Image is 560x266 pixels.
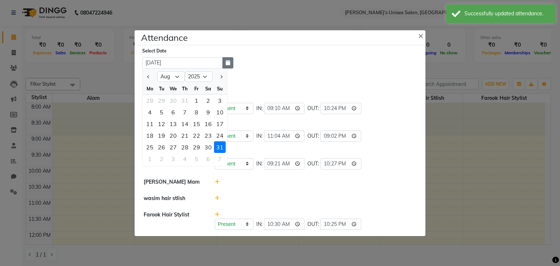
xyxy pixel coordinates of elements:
[214,106,226,118] div: Sunday, August 10, 2025
[144,94,156,106] div: 28
[138,150,209,169] div: Raghav
[214,106,226,118] div: 10
[179,82,191,94] div: Th
[156,153,167,164] div: Tuesday, September 2, 2025
[167,129,179,141] div: Wednesday, August 20, 2025
[191,94,202,106] div: Friday, August 1, 2025
[167,118,179,129] div: Wednesday, August 13, 2025
[144,153,156,164] div: Monday, September 1, 2025
[179,106,191,118] div: Thursday, August 7, 2025
[202,141,214,153] div: Saturday, August 30, 2025
[256,220,262,228] span: IN:
[144,129,156,141] div: 18
[191,94,202,106] div: 1
[202,118,214,129] div: 16
[202,129,214,141] div: 23
[191,82,202,94] div: Fr
[256,132,262,140] span: IN:
[307,160,319,168] span: OUT:
[167,129,179,141] div: 20
[138,195,209,202] div: wasim hair stlish
[202,94,214,106] div: Saturday, August 2, 2025
[144,129,156,141] div: Monday, August 18, 2025
[179,118,191,129] div: Thursday, August 14, 2025
[142,48,167,54] label: Select Date
[307,132,319,140] span: OUT:
[191,106,202,118] div: Friday, August 8, 2025
[156,106,167,118] div: 5
[138,211,209,230] div: Farook Hair Stylist
[156,118,167,129] div: 12
[138,123,209,142] div: [PERSON_NAME]
[214,129,226,141] div: Sunday, August 24, 2025
[167,106,179,118] div: 6
[167,94,179,106] div: Wednesday, July 30, 2025
[191,141,202,153] div: Friday, August 29, 2025
[144,141,156,153] div: Monday, August 25, 2025
[144,106,156,118] div: Monday, August 4, 2025
[179,141,191,153] div: Thursday, August 28, 2025
[307,105,319,112] span: OUT:
[144,82,156,94] div: Mo
[156,82,167,94] div: Tu
[256,105,262,112] span: IN:
[141,31,188,44] h4: Attendance
[202,129,214,141] div: Saturday, August 23, 2025
[157,71,185,82] select: Select month
[156,129,167,141] div: Tuesday, August 19, 2025
[144,141,156,153] div: 25
[418,30,423,41] span: ×
[214,94,226,106] div: Sunday, August 3, 2025
[179,94,191,106] div: Thursday, July 31, 2025
[145,71,152,82] button: Previous month
[156,94,167,106] div: 29
[156,141,167,153] div: 26
[167,141,179,153] div: 27
[185,71,213,82] select: Select year
[138,95,209,114] div: Alam
[167,82,179,94] div: We
[144,118,156,129] div: 11
[191,129,202,141] div: 22
[179,129,191,141] div: 21
[144,153,156,164] div: 1
[412,25,431,46] button: Close
[202,82,214,94] div: Sa
[191,118,202,129] div: 15
[144,106,156,118] div: 4
[191,106,202,118] div: 8
[191,129,202,141] div: Friday, August 22, 2025
[202,141,214,153] div: 30
[179,129,191,141] div: Thursday, August 21, 2025
[202,94,214,106] div: 2
[191,141,202,153] div: 29
[156,106,167,118] div: Tuesday, August 5, 2025
[144,94,156,106] div: Monday, July 28, 2025
[167,118,179,129] div: 13
[214,141,226,153] div: 31
[464,10,550,17] div: Successfully updated attendance.
[218,71,224,82] button: Next month
[144,118,156,129] div: Monday, August 11, 2025
[256,160,262,168] span: IN:
[214,118,226,129] div: Sunday, August 17, 2025
[214,129,226,141] div: 24
[214,94,226,106] div: 3
[156,94,167,106] div: Tuesday, July 29, 2025
[202,106,214,118] div: 9
[214,82,226,94] div: Su
[307,220,319,228] span: OUT:
[214,118,226,129] div: 17
[142,57,223,69] input: Select date
[156,153,167,164] div: 2
[156,129,167,141] div: 19
[179,94,191,106] div: 31
[167,94,179,106] div: 30
[191,118,202,129] div: Friday, August 15, 2025
[167,106,179,118] div: Wednesday, August 6, 2025
[138,178,209,186] div: [PERSON_NAME] Mam
[167,141,179,153] div: Wednesday, August 27, 2025
[156,118,167,129] div: Tuesday, August 12, 2025
[156,141,167,153] div: Tuesday, August 26, 2025
[202,106,214,118] div: Saturday, August 9, 2025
